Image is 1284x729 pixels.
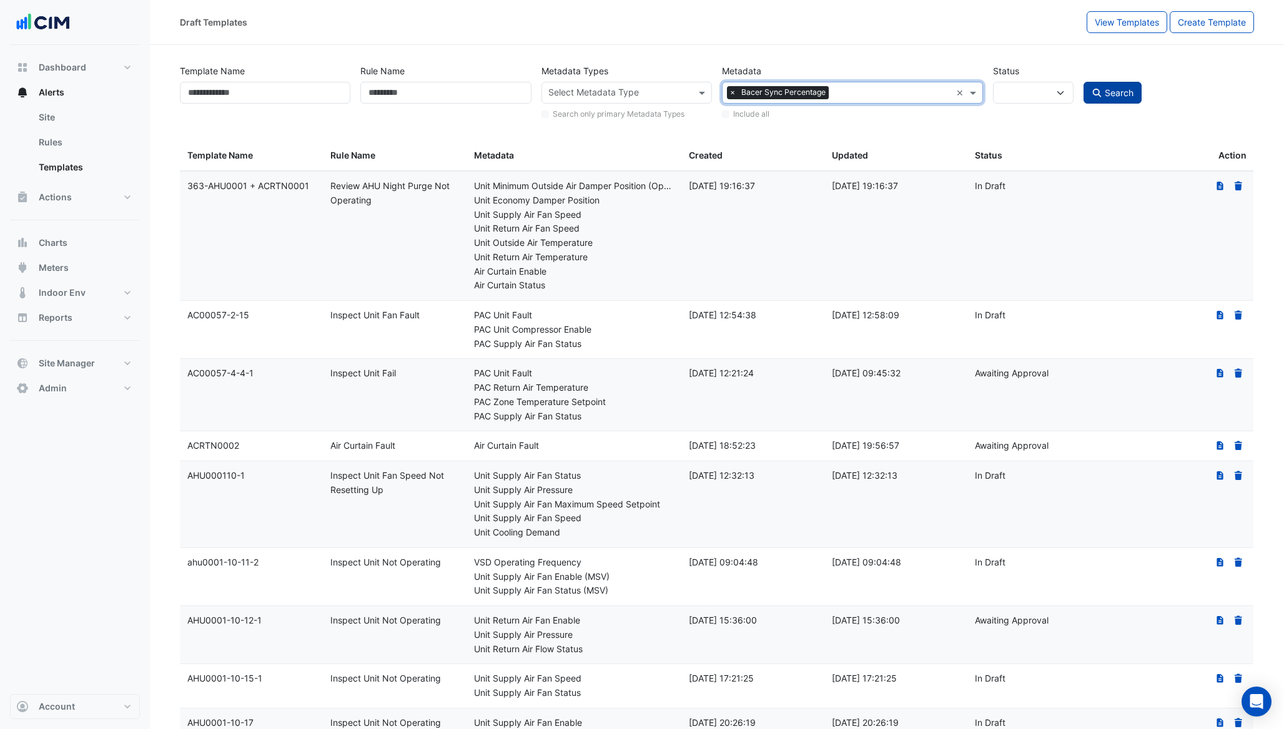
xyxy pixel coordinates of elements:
[187,366,315,381] div: AC00057-4-4-1
[474,366,674,381] div: PAC Unit Fault
[187,614,315,628] div: AHU0001-10-12-1
[187,150,253,160] span: Template Name
[474,150,514,160] span: Metadata
[1233,673,1244,683] a: Delete
[39,382,67,394] span: Admin
[1178,17,1246,27] span: Create Template
[1095,17,1159,27] span: View Templates
[1233,615,1244,625] a: Delete
[689,555,817,570] div: [DATE] 09:04:48
[16,262,29,274] app-icon: Meters
[10,185,140,210] button: Actions
[187,555,315,570] div: ahu0001-10-11-2
[975,368,1049,378] span: Awaiting Approval
[553,109,684,120] label: Search only primary Metadata Types
[689,672,817,686] div: [DATE] 17:21:25
[689,150,723,160] span: Created
[733,109,769,120] label: Include all
[474,555,674,570] div: VSD Operating Frequency
[474,278,674,293] div: Air Curtain Status
[956,86,967,99] span: Clear
[39,262,69,274] span: Meters
[975,717,1005,728] span: In Draft
[187,179,315,193] div: 363-AHU0001 + ACRTN0001
[330,439,458,453] div: Air Curtain Fault
[1218,149,1247,163] span: Action
[474,395,674,409] div: PAC Zone Temperature Setpoint
[10,55,140,80] button: Dashboard
[39,61,86,74] span: Dashboard
[330,179,458,208] div: Review AHU Night Purge Not Operating
[975,180,1005,191] span: In Draft
[975,150,1002,160] span: Status
[474,614,674,628] div: Unit Return Air Fan Enable
[29,155,140,180] a: Templates
[474,323,674,337] div: PAC Unit Compressor Enable
[1215,310,1226,320] fa-icon: The template has an existing draft. Click 'Edit' if you would like to update the draft.
[39,311,72,324] span: Reports
[689,179,817,193] div: [DATE] 19:16:37
[1215,470,1226,481] fa-icon: The template has an existing draft. Click 'Edit' if you would like to update the draft.
[689,366,817,381] div: [DATE] 12:21:24
[180,60,245,82] label: Template Name
[39,357,95,369] span: Site Manager
[975,615,1049,625] span: Awaiting Approval
[832,555,960,570] div: [DATE] 09:04:48
[474,526,674,540] div: Unit Cooling Demand
[15,10,71,35] img: Company Logo
[832,366,960,381] div: [DATE] 09:45:32
[16,311,29,324] app-icon: Reports
[1087,11,1167,33] button: View Templates
[39,86,64,99] span: Alerts
[39,286,86,299] span: Indoor Env
[975,470,1005,481] span: In Draft
[474,193,674,208] div: Unit Economy Damper Position
[832,614,960,628] div: [DATE] 15:36:00
[474,381,674,395] div: PAC Return Air Temperature
[1233,368,1244,378] a: Delete
[689,439,817,453] div: [DATE] 18:52:23
[474,337,674,351] div: PAC Supply Air Fan Status
[1242,687,1272,717] div: Open Intercom Messenger
[187,439,315,453] div: ACRTN0002
[1215,557,1226,567] fa-icon: The template has an existing draft. Click 'Edit' if you would like to update the draft.
[541,60,608,82] label: Metadata Types
[975,673,1005,683] span: In Draft
[187,308,315,323] div: AC00057-2-15
[16,86,29,99] app-icon: Alerts
[474,179,674,193] div: Unit Minimum Outside Air Damper Position (Open/Close)
[29,130,140,155] a: Rules
[16,382,29,394] app-icon: Admin
[1084,82,1142,104] button: Search
[1215,440,1226,451] fa-icon: The template has an existing draft that has been submitted for approval. Click 'Edit' if you woul...
[474,672,674,686] div: Unit Supply Air Fan Speed
[1215,180,1226,191] fa-icon: The template has an existing draft. Click 'Edit' if you would like to update the draft.
[474,250,674,265] div: Unit Return Air Temperature
[180,16,247,29] div: Draft Templates
[975,440,1049,451] span: Awaiting Approval
[39,191,72,203] span: Actions
[993,60,1019,82] label: Status
[474,628,674,642] div: Unit Supply Air Pressure
[832,672,960,686] div: [DATE] 17:21:25
[474,469,674,483] div: Unit Supply Air Fan Status
[1233,470,1244,481] a: Delete
[727,86,738,99] span: ×
[16,191,29,203] app-icon: Actions
[1215,615,1226,625] fa-icon: The template has an existing draft that has been submitted for approval. Click 'Edit' if you woul...
[546,86,639,102] div: Select Metadata Type
[975,557,1005,567] span: In Draft
[1233,717,1244,728] a: Delete
[29,105,140,130] a: Site
[330,614,458,628] div: Inspect Unit Not Operating
[10,105,140,185] div: Alerts
[330,469,458,497] div: Inspect Unit Fan Speed Not Resetting Up
[474,570,674,584] div: Unit Supply Air Fan Enable (MSV)
[39,237,67,249] span: Charts
[474,409,674,424] div: PAC Supply Air Fan Status
[187,672,315,686] div: AHU0001-10-15-1
[16,286,29,299] app-icon: Indoor Env
[474,308,674,323] div: PAC Unit Fault
[10,80,140,105] button: Alerts
[1233,557,1244,567] a: Delete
